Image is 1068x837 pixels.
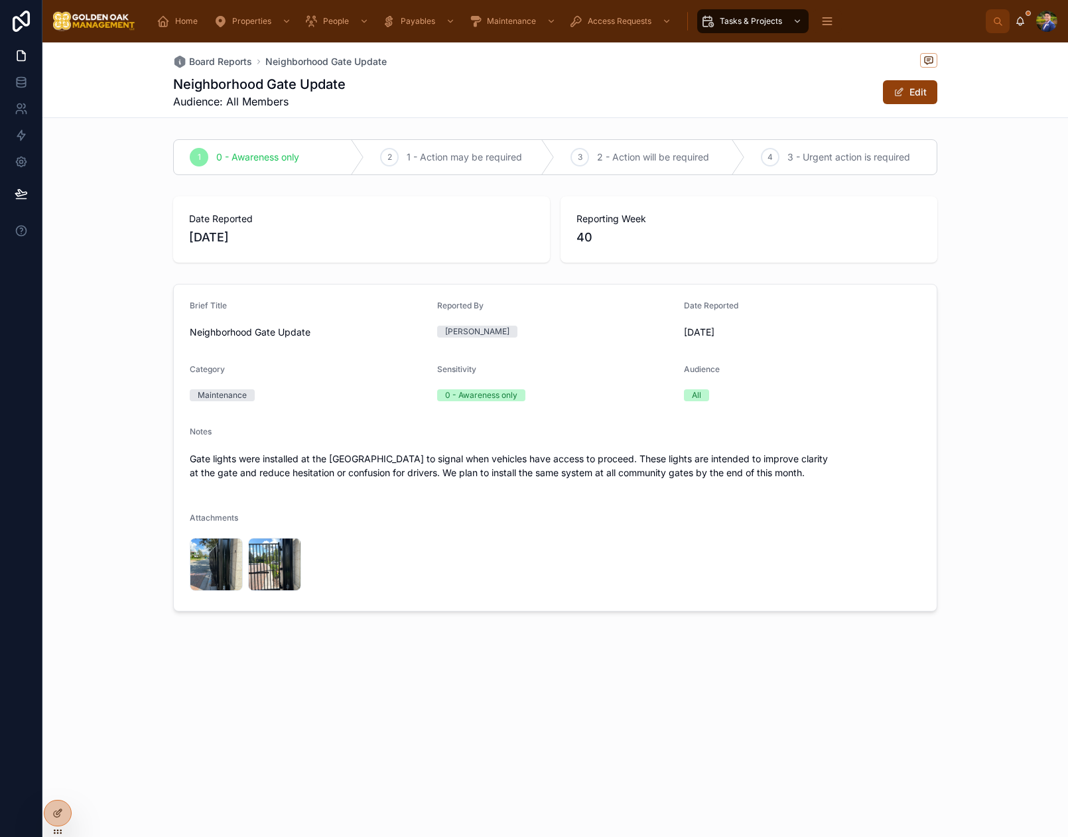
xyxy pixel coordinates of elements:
span: Sensitivity [437,364,476,374]
a: Tasks & Projects [697,9,809,33]
a: Home [153,9,207,33]
a: Maintenance [464,9,563,33]
a: Properties [210,9,298,33]
span: 3 [578,152,582,162]
span: Neighborhood Gate Update [190,326,427,339]
span: Attachments [190,513,238,523]
div: scrollable content [146,7,986,36]
span: 1 - Action may be required [407,151,522,164]
img: App logo [53,11,135,32]
span: 3 - Urgent action is required [787,151,910,164]
span: People [323,16,349,27]
div: All [692,389,701,401]
h1: Neighborhood Gate Update [173,75,346,94]
div: 0 - Awareness only [445,389,517,401]
span: 1 [198,152,201,162]
span: Audience: All Members [173,94,346,109]
span: Date Reported [684,300,738,310]
span: Date Reported [189,212,534,225]
span: 2 [387,152,392,162]
span: Reported By [437,300,484,310]
span: Notes [190,426,212,436]
p: Gate lights were installed at the [GEOGRAPHIC_DATA] to signal when vehicles have access to procee... [190,452,921,480]
div: [PERSON_NAME] [445,326,509,338]
span: Reporting Week [576,212,921,225]
a: Neighborhood Gate Update [265,55,387,68]
span: Access Requests [588,16,651,27]
span: 4 [768,152,773,162]
span: Tasks & Projects [720,16,782,27]
a: Payables [378,9,462,33]
a: Board Reports [173,55,252,68]
span: Brief Title [190,300,227,310]
span: Board Reports [189,55,252,68]
span: [DATE] [189,228,534,247]
span: 2 - Action will be required [597,151,709,164]
span: Home [175,16,198,27]
span: Audience [684,364,720,374]
span: 0 - Awareness only [216,151,299,164]
a: Access Requests [565,9,678,33]
span: Maintenance [487,16,536,27]
span: 40 [576,228,921,247]
span: Payables [401,16,435,27]
button: Edit [883,80,937,104]
span: Category [190,364,225,374]
div: Maintenance [198,389,247,401]
span: Properties [232,16,271,27]
span: [DATE] [684,326,921,339]
a: People [300,9,375,33]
